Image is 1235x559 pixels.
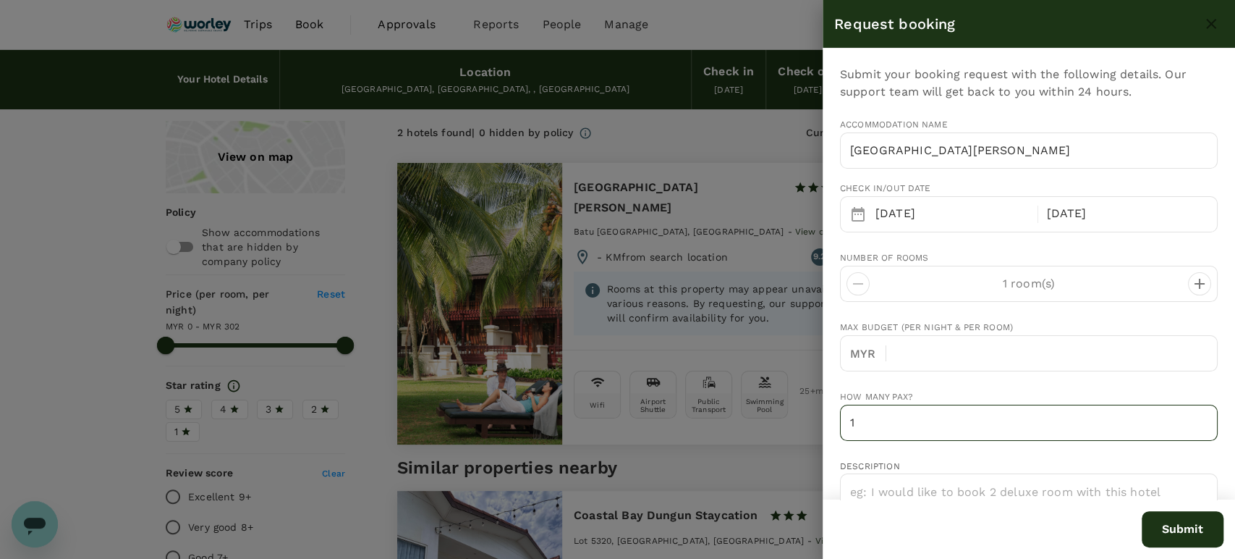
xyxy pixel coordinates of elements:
p: MYR [850,345,886,363]
button: decrease [1188,272,1211,295]
span: Description [840,461,900,471]
button: close [1199,12,1223,36]
div: [DATE] [870,200,1035,228]
span: Max Budget (per night & per room) [840,322,1013,332]
span: Check in/out date [840,183,931,193]
span: Number of rooms [840,253,928,263]
div: [DATE] [1041,200,1206,228]
p: 1 room(s) [870,275,1188,293]
span: Accommodation Name [840,118,1218,133]
div: Request booking [834,12,1199,35]
button: Submit [1142,511,1223,547]
p: Submit your booking request with the following details. Our support team will get back to you wit... [840,66,1218,101]
span: How many pax? [840,392,913,402]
